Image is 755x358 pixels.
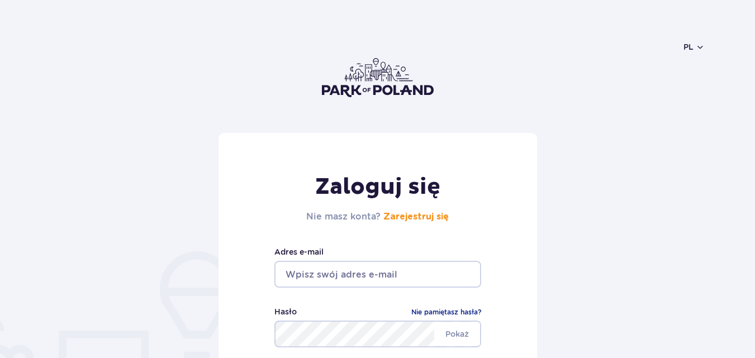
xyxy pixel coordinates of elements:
a: Zarejestruj się [383,212,449,221]
h1: Zaloguj się [306,173,449,201]
img: Park of Poland logo [322,58,434,97]
label: Adres e-mail [274,246,481,258]
label: Hasło [274,306,297,318]
a: Nie pamiętasz hasła? [411,307,481,318]
h2: Nie masz konta? [306,210,449,223]
span: Pokaż [434,322,480,346]
button: pl [683,41,705,52]
input: Wpisz swój adres e-mail [274,261,481,288]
